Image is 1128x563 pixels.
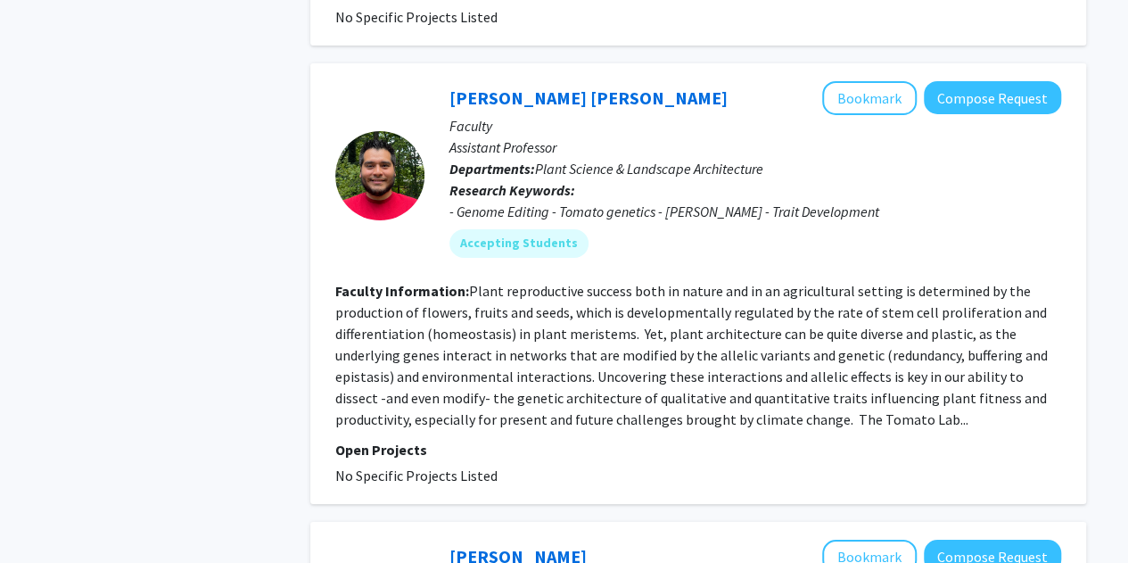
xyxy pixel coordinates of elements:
p: Open Projects [335,439,1061,460]
div: - Genome Editing - Tomato genetics - [PERSON_NAME] - Trait Development [449,201,1061,222]
button: Add Daniel Rodriguez Leal to Bookmarks [822,81,917,115]
p: Faculty [449,115,1061,137]
span: No Specific Projects Listed [335,467,498,484]
b: Research Keywords: [449,181,575,199]
mat-chip: Accepting Students [449,229,589,258]
b: Departments: [449,160,535,178]
button: Compose Request to Daniel Rodriguez Leal [924,81,1061,114]
span: Plant Science & Landscape Architecture [535,160,763,178]
b: Faculty Information: [335,282,469,300]
span: No Specific Projects Listed [335,8,498,26]
p: Assistant Professor [449,137,1061,158]
a: [PERSON_NAME] [PERSON_NAME] [449,87,728,109]
iframe: Chat [13,483,76,550]
fg-read-more: Plant reproductive success both in nature and in an agricultural setting is determined by the pro... [335,282,1048,428]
